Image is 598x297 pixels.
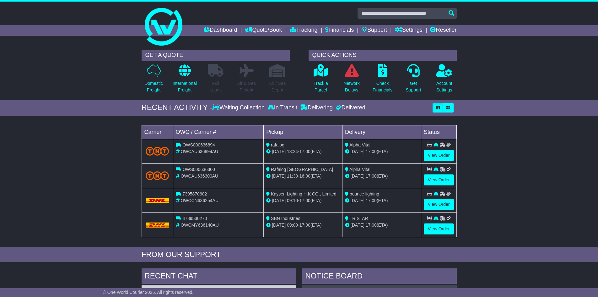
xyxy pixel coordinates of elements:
[313,64,328,97] a: Track aParcel
[103,290,194,295] span: © One World Courier 2025. All rights reserved.
[271,191,337,196] span: Kaysen Lighting H.K CO., Limited
[142,268,296,285] div: RECENT CHAT
[142,250,457,259] div: FROM OUR SUPPORT
[299,149,310,154] span: 17:00
[351,149,364,154] span: [DATE]
[182,167,215,172] span: OWS000636300
[351,198,364,203] span: [DATE]
[350,191,379,196] span: bounce lighting
[436,64,453,97] a: AccountSettings
[272,198,286,203] span: [DATE]
[287,149,298,154] span: 13:24
[366,198,377,203] span: 17:00
[272,223,286,228] span: [DATE]
[172,64,197,97] a: InternationalFreight
[173,125,264,139] td: OWC / Carrier #
[351,223,364,228] span: [DATE]
[302,268,457,285] div: NOTICE BOARD
[266,104,299,111] div: In Transit
[430,25,456,36] a: Reseller
[349,167,370,172] span: Alpha Vital
[424,223,454,234] a: View Order
[372,64,393,97] a: CheckFinancials
[299,173,310,179] span: 16:00
[271,142,284,147] span: rafalog
[266,222,340,228] div: - (ETA)
[299,223,310,228] span: 17:00
[146,223,169,228] img: DHL.png
[271,216,300,221] span: SBN Industries
[146,198,169,203] img: DHL.png
[272,149,286,154] span: [DATE]
[424,174,454,185] a: View Order
[272,173,286,179] span: [DATE]
[366,223,377,228] span: 17:00
[287,198,298,203] span: 09:10
[182,216,207,221] span: 4789530270
[212,104,266,111] div: Waiting Collection
[345,197,418,204] div: (ETA)
[269,80,286,93] p: Air / Sea Depot
[180,223,218,228] span: OWCMY636140AU
[142,50,290,61] div: GET A QUOTE
[142,103,213,112] div: RECENT ACTIVITY -
[287,173,298,179] span: 11:30
[208,80,224,93] p: Full Loads
[342,125,421,139] td: Delivery
[182,142,215,147] span: OWS000636894
[271,167,333,172] span: Rafalog [GEOGRAPHIC_DATA]
[350,216,368,221] span: TRISTAR
[436,80,452,93] p: Account Settings
[345,222,418,228] div: (ETA)
[180,149,218,154] span: OWCAU636894AU
[287,223,298,228] span: 09:00
[144,80,163,93] p: Domestic Freight
[245,25,282,36] a: Quote/Book
[180,198,218,203] span: OWCCN636254AU
[424,199,454,210] a: View Order
[173,80,197,93] p: International Freight
[373,80,392,93] p: Check Financials
[345,173,418,179] div: (ETA)
[204,25,237,36] a: Dashboard
[146,147,169,155] img: TNT_Domestic.png
[325,25,354,36] a: Financials
[345,148,418,155] div: (ETA)
[343,64,360,97] a: NetworkDelays
[334,104,365,111] div: Delivered
[424,150,454,161] a: View Order
[349,142,370,147] span: Alpha Vital
[299,198,310,203] span: 17:00
[146,171,169,180] img: TNT_Domestic.png
[264,125,342,139] td: Pickup
[144,64,163,97] a: DomesticFreight
[237,80,256,93] p: Air & Sea Freight
[180,173,218,179] span: OWCAU636300AU
[406,80,421,93] p: Get Support
[290,25,317,36] a: Tracking
[366,173,377,179] span: 17:00
[266,173,340,179] div: - (ETA)
[309,50,457,61] div: QUICK ACTIONS
[142,125,173,139] td: Carrier
[343,80,359,93] p: Network Delays
[405,64,421,97] a: GetSupport
[182,191,207,196] span: 7395870602
[314,80,328,93] p: Track a Parcel
[421,125,456,139] td: Status
[351,173,364,179] span: [DATE]
[299,104,334,111] div: Delivering
[395,25,423,36] a: Settings
[362,25,387,36] a: Support
[266,148,340,155] div: - (ETA)
[266,197,340,204] div: - (ETA)
[366,149,377,154] span: 17:00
